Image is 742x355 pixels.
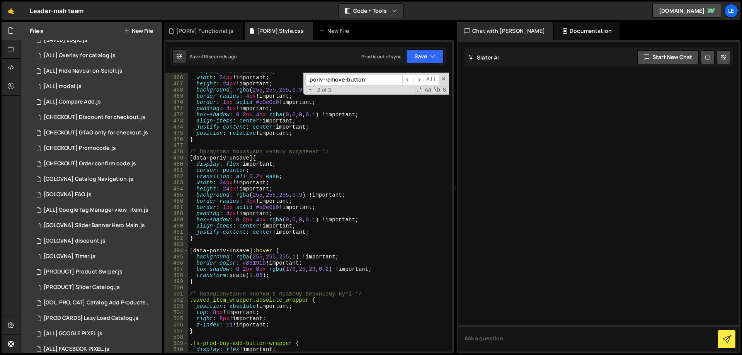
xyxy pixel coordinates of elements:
[165,316,188,322] div: 505
[165,204,188,211] div: 487
[44,37,88,44] div: [SAVED] Logic.js
[30,63,162,79] div: 16298/44402.js
[724,4,738,18] a: Le
[165,322,188,328] div: 506
[44,238,106,245] div: [GOLOVNA] discount.js
[165,173,188,180] div: 482
[165,118,188,124] div: 473
[306,86,314,93] span: Toggle Replace mode
[44,207,148,214] div: [ALL] Google Tag Manager view_item.js
[406,49,444,63] button: Save
[165,81,188,87] div: 467
[165,198,188,204] div: 486
[30,295,165,311] div: 16298/44845.js
[165,112,188,118] div: 472
[30,172,162,187] div: 16298/44855.js
[165,93,188,99] div: 469
[165,248,188,254] div: 494
[165,192,188,198] div: 485
[339,4,403,18] button: Code + Tools
[165,124,188,130] div: 474
[165,260,188,266] div: 496
[165,161,188,167] div: 480
[413,74,424,85] span: ​
[652,4,722,18] a: [DOMAIN_NAME]
[165,87,188,93] div: 468
[44,346,109,353] div: [ALL] FACEBOOK PIXEL.js
[165,217,188,223] div: 489
[44,315,139,322] div: [PROD CARDS] Lazy Load Catalog.js
[165,186,188,192] div: 484
[402,74,413,85] span: ​
[30,48,162,63] div: 16298/45111.js
[30,141,162,156] div: 16298/45144.js
[44,68,123,75] div: [ALL] Hide Navbar on Scroll.js
[165,136,188,143] div: 476
[30,110,162,125] div: 16298/45243.js
[424,74,439,85] span: Alt-Enter
[30,218,162,233] div: 16298/44401.js
[124,28,153,34] button: New File
[44,52,116,59] div: [ALL] Overlay for catalog.js
[165,75,188,81] div: 466
[165,347,188,353] div: 510
[165,309,188,316] div: 504
[165,266,188,272] div: 497
[30,202,163,218] div: 16298/44469.js
[44,129,148,136] div: [CHECKOUT] GTAG only for checkout.js
[165,235,188,241] div: 492
[165,143,188,149] div: 477
[44,83,82,90] div: [ALL] modal.js
[361,53,402,60] div: Prod is out of sync
[165,211,188,217] div: 488
[442,86,447,94] span: Search In Selection
[314,87,334,93] span: 2 of 3
[30,233,162,249] div: 16298/44466.js
[637,50,699,64] button: Start new chat
[165,99,188,105] div: 470
[30,6,83,15] div: Leader-mah team
[554,22,619,40] div: Documentation
[30,79,162,94] div: 16298/44976.js
[44,99,101,105] div: [ALL] Compare Add.js
[30,94,162,110] div: 16298/45098.js
[2,2,20,20] a: 🤙
[165,254,188,260] div: 495
[30,249,162,264] div: 16298/44400.js
[165,279,188,285] div: 499
[30,326,162,341] div: 16298/45048.js
[165,223,188,229] div: 490
[44,222,145,229] div: [GOLOVNA] Slider Banner Hero Main.js
[30,311,162,326] div: [PROD CARDS] Lazy Load Catalog.js
[165,241,188,248] div: 493
[165,180,188,186] div: 483
[165,334,188,340] div: 508
[30,125,163,141] div: 16298/45143.js
[44,160,136,167] div: [CHECKOUT] Order confirm code.js
[165,328,188,334] div: 507
[165,303,188,309] div: 503
[30,264,162,280] div: 16298/44405.js
[30,156,162,172] div: 16298/44879.js
[165,272,188,279] div: 498
[165,149,188,155] div: 478
[176,27,233,35] div: [PORIV] Functional.js
[30,187,162,202] div: 16298/44463.js
[165,291,188,297] div: 501
[165,340,188,347] div: 509
[30,32,162,48] div: 16298/45575.js
[457,22,553,40] div: Chat with [PERSON_NAME]
[433,86,441,94] span: Whole Word Search
[44,284,120,291] div: [PRODUCT] Slider Catalog.js
[319,27,352,35] div: New File
[30,27,44,35] h2: Files
[165,130,188,136] div: 475
[165,285,188,291] div: 500
[44,253,95,260] div: [GOLOVNA] Timer.js
[44,145,116,152] div: [CHECKOUT] Promocode.js
[165,229,188,235] div: 491
[165,155,188,161] div: 479
[44,330,102,337] div: [ALL] GOOGLE PIXEL.js
[257,27,304,35] div: [PORIV] Style.css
